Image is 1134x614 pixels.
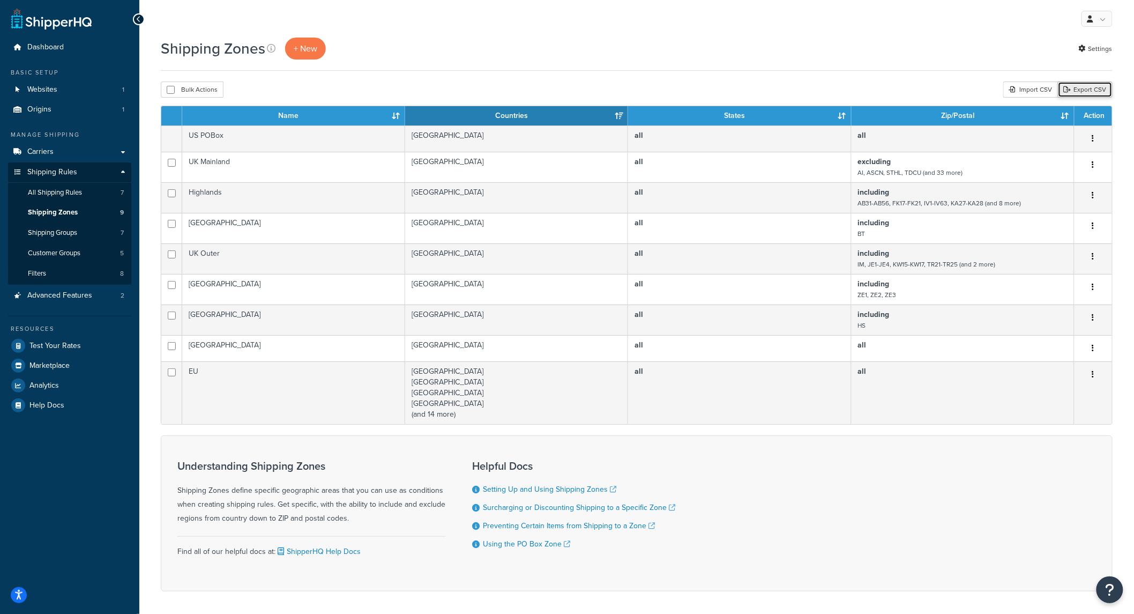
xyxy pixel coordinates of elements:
small: IM, JE1-JE4, KW15-KW17, TR21-TR25 (and 2 more) [858,260,996,269]
span: 7 [121,188,124,197]
b: excluding [858,156,891,167]
b: all [635,248,643,259]
a: ShipperHQ Help Docs [275,546,361,557]
div: Manage Shipping [8,130,131,139]
td: [GEOGRAPHIC_DATA] [182,335,405,361]
span: Origins [27,105,51,114]
td: [GEOGRAPHIC_DATA] [405,152,628,182]
div: Basic Setup [8,68,131,77]
h3: Helpful Docs [472,460,675,472]
td: UK Outer [182,243,405,274]
small: AI, ASCN, STHL, TDCU (and 33 more) [858,168,963,177]
th: Countries: activate to sort column ascending [405,106,628,125]
td: [GEOGRAPHIC_DATA] [405,125,628,152]
td: [GEOGRAPHIC_DATA] [GEOGRAPHIC_DATA] [GEOGRAPHIC_DATA] [GEOGRAPHIC_DATA] (and 14 more) [405,361,628,424]
b: all [635,366,643,377]
a: Test Your Rates [8,336,131,356]
b: including [858,187,890,198]
th: Name: activate to sort column ascending [182,106,405,125]
div: Resources [8,324,131,334]
a: Using the PO Box Zone [483,538,570,550]
b: all [635,278,643,290]
a: Setting Up and Using Shipping Zones [483,484,616,495]
li: Shipping Zones [8,203,131,223]
td: [GEOGRAPHIC_DATA] [405,243,628,274]
td: [GEOGRAPHIC_DATA] [405,213,628,243]
b: all [635,339,643,351]
span: Shipping Zones [28,208,78,217]
div: Find all of our helpful docs at: [177,536,445,559]
a: + New [285,38,326,60]
small: ZE1, ZE2, ZE3 [858,290,897,300]
a: Websites 1 [8,80,131,100]
a: Filters 8 [8,264,131,284]
li: Advanced Features [8,286,131,306]
td: [GEOGRAPHIC_DATA] [405,305,628,335]
td: [GEOGRAPHIC_DATA] [405,274,628,305]
span: 1 [122,85,124,94]
span: All Shipping Rules [28,188,82,197]
td: [GEOGRAPHIC_DATA] [182,305,405,335]
a: Carriers [8,142,131,162]
span: 1 [122,105,124,114]
li: Origins [8,100,131,120]
td: US POBox [182,125,405,152]
b: all [635,217,643,228]
a: Export CSV [1058,82,1113,98]
b: all [635,130,643,141]
a: Shipping Zones 9 [8,203,131,223]
td: [GEOGRAPHIC_DATA] [182,213,405,243]
a: Surcharging or Discounting Shipping to a Specific Zone [483,502,675,513]
span: 8 [120,269,124,278]
span: Shipping Rules [27,168,77,177]
a: Origins 1 [8,100,131,120]
li: All Shipping Rules [8,183,131,203]
button: Bulk Actions [161,82,223,98]
li: Shipping Rules [8,162,131,285]
span: 2 [121,291,124,300]
b: all [635,156,643,167]
span: Help Docs [29,401,64,410]
a: Advanced Features 2 [8,286,131,306]
a: Customer Groups 5 [8,243,131,263]
small: AB31-AB56, FK17-FK21, IV1-IV63, KA27-KA28 (and 8 more) [858,198,1021,208]
b: all [858,130,867,141]
div: Import CSV [1003,82,1058,98]
a: All Shipping Rules 7 [8,183,131,203]
li: Marketplace [8,356,131,375]
span: Customer Groups [28,249,80,258]
b: all [858,339,867,351]
button: Open Resource Center [1096,576,1123,603]
li: Shipping Groups [8,223,131,243]
b: including [858,217,890,228]
span: 9 [120,208,124,217]
b: all [858,366,867,377]
span: Analytics [29,381,59,390]
td: [GEOGRAPHIC_DATA] [182,274,405,305]
b: all [635,187,643,198]
li: Filters [8,264,131,284]
td: [GEOGRAPHIC_DATA] [405,335,628,361]
a: Analytics [8,376,131,395]
b: including [858,309,890,320]
span: Carriers [27,147,54,157]
span: Websites [27,85,57,94]
span: Dashboard [27,43,64,52]
th: Zip/Postal: activate to sort column ascending [852,106,1075,125]
td: [GEOGRAPHIC_DATA] [405,182,628,213]
span: Filters [28,269,46,278]
span: Test Your Rates [29,342,81,351]
td: Highlands [182,182,405,213]
a: Shipping Rules [8,162,131,182]
a: Settings [1079,41,1113,56]
th: States: activate to sort column ascending [628,106,851,125]
a: Dashboard [8,38,131,57]
a: Shipping Groups 7 [8,223,131,243]
li: Websites [8,80,131,100]
span: Marketplace [29,361,70,371]
span: 5 [120,249,124,258]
